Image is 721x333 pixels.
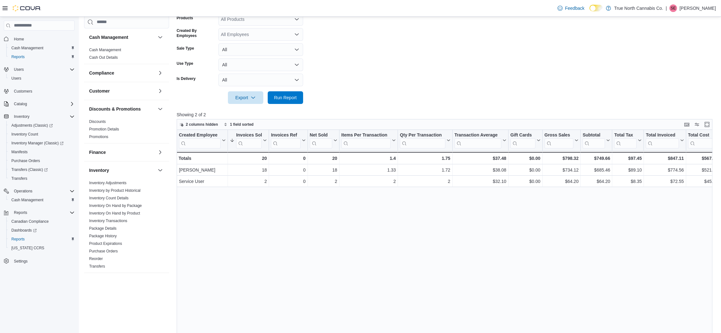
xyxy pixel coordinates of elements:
h3: Finance [89,149,106,155]
a: Cash Management [89,48,121,52]
div: $45.59 [688,178,718,185]
div: 1.75 [400,154,450,162]
a: Inventory by Product Historical [89,188,141,193]
div: Total Tax [614,132,637,148]
span: Cash Management [9,44,75,52]
div: 0 [271,178,305,185]
span: Reports [9,235,75,243]
div: Created Employee [179,132,221,148]
span: Users [9,75,75,82]
a: Purchase Orders [9,157,43,165]
button: Total Invoiced [646,132,684,148]
span: Canadian Compliance [9,218,75,225]
span: Package History [89,233,117,239]
div: Transaction Average [454,132,501,148]
label: Is Delivery [177,76,196,81]
span: Dark Mode [590,11,590,12]
span: Transfers [11,176,27,181]
div: $847.11 [646,154,684,162]
div: Total Invoiced [646,132,679,148]
button: Users [11,66,26,73]
span: Manifests [9,148,75,156]
div: [PERSON_NAME] [179,166,226,174]
span: Canadian Compliance [11,219,49,224]
h3: Inventory [89,167,109,173]
button: Catalog [1,100,77,108]
p: | [666,4,667,12]
span: Purchase Orders [9,157,75,165]
span: Adjustments (Classic) [9,122,75,129]
h3: Discounts & Promotions [89,106,141,112]
a: Cash Management [9,44,46,52]
span: Transfers (Classic) [11,167,48,172]
div: $89.10 [614,166,642,174]
span: Cash Management [11,45,43,51]
span: Cash Out Details [89,55,118,60]
span: Customers [14,89,32,94]
div: Created Employee [179,132,221,138]
span: 2 columns hidden [186,122,218,127]
div: $72.55 [646,178,684,185]
div: 2 [341,178,396,185]
div: $37.48 [454,154,506,162]
div: Invoices Sold [236,132,262,138]
button: Purchase Orders [6,156,77,165]
a: Inventory Transactions [89,219,127,223]
span: Run Report [274,94,297,101]
div: 2 [400,178,450,185]
span: Users [11,76,21,81]
p: Showing 2 of 2 [177,112,718,118]
div: 1.4 [341,154,396,162]
button: Canadian Compliance [6,217,77,226]
button: Reports [6,235,77,244]
button: Inventory Count [6,130,77,139]
a: Discounts [89,119,106,124]
div: $0.00 [510,154,541,162]
div: Invoices Ref [271,132,300,138]
span: Catalog [11,100,75,108]
div: Net Sold [310,132,332,138]
div: $798.32 [544,154,578,162]
button: Cash Management [156,33,164,41]
div: 18 [230,166,267,174]
button: Enter fullscreen [703,121,711,128]
button: Finance [156,148,164,156]
button: Cash Management [6,44,77,52]
div: 18 [310,166,337,174]
button: Cash Management [6,196,77,204]
button: Reports [11,209,30,216]
div: $734.12 [544,166,578,174]
label: Products [177,15,193,21]
a: Reorder [89,257,103,261]
button: [US_STATE] CCRS [6,244,77,252]
button: All [218,58,303,71]
div: $749.66 [583,154,610,162]
span: Reports [11,209,75,216]
button: 1 field sorted [221,121,256,128]
label: Created By Employees [177,28,216,38]
div: $0.00 [510,166,541,174]
span: Operations [11,187,75,195]
a: Dashboards [9,227,39,234]
a: Transfers [89,264,105,269]
a: Product Expirations [89,241,122,246]
div: Inventory [84,179,169,273]
div: Cash Management [84,46,169,64]
div: $32.10 [454,178,506,185]
div: Qty Per Transaction [400,132,445,138]
button: Cash Management [89,34,155,40]
button: Total Tax [614,132,642,148]
div: $685.46 [583,166,610,174]
span: Catalog [14,101,27,106]
span: Inventory Count [9,130,75,138]
h3: Cash Management [89,34,128,40]
a: Promotions [89,135,108,139]
a: Adjustments (Classic) [6,121,77,130]
div: Discounts & Promotions [84,118,169,143]
a: Home [11,35,27,43]
button: Users [6,74,77,83]
button: Compliance [89,70,155,76]
button: Items Per Transaction [341,132,396,148]
input: Dark Mode [590,5,603,11]
div: $567.24 [688,154,718,162]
